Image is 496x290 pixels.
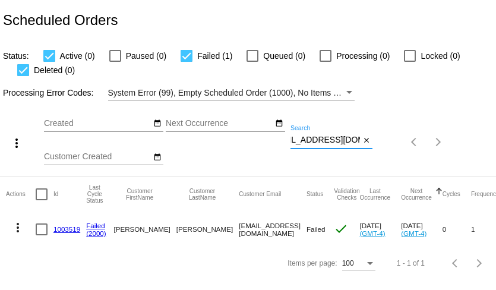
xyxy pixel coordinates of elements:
input: Customer Created [44,152,151,162]
mat-icon: more_vert [10,136,24,150]
mat-cell: [DATE] [401,212,443,247]
span: Queued (0) [263,49,305,63]
mat-cell: [PERSON_NAME] [113,212,176,247]
mat-header-cell: Actions [6,176,36,212]
button: Change sorting for Status [307,191,323,198]
button: Change sorting for LastProcessingCycleId [86,184,103,204]
a: Failed [86,222,105,229]
mat-icon: close [362,136,371,146]
input: Created [44,119,151,128]
button: Next page [467,251,491,275]
h2: Scheduled Orders [3,12,118,29]
input: Next Occurrence [166,119,273,128]
span: Status: [3,51,29,61]
span: Paused (0) [126,49,166,63]
mat-select: Filter by Processing Error Codes [108,86,355,100]
mat-cell: 0 [443,212,471,247]
div: 1 - 1 of 1 [397,259,425,267]
span: 100 [342,259,354,267]
input: Search [290,135,360,145]
button: Change sorting for NextOccurrenceUtc [401,188,432,201]
button: Change sorting for Cycles [443,191,460,198]
span: Locked (0) [421,49,460,63]
a: (GMT-4) [401,229,427,237]
button: Next page [427,130,450,154]
button: Change sorting for CustomerFirstName [113,188,165,201]
button: Previous page [403,130,427,154]
span: Active (0) [60,49,95,63]
mat-header-cell: Validation Checks [334,176,359,212]
span: Deleted (0) [34,63,75,77]
mat-icon: date_range [153,119,162,128]
button: Change sorting for CustomerEmail [239,191,281,198]
button: Change sorting for LastOccurrenceUtc [359,188,390,201]
span: Processing (0) [336,49,390,63]
span: Failed (1) [197,49,232,63]
span: Processing Error Codes: [3,88,94,97]
span: Failed [307,225,326,233]
button: Clear [360,134,372,147]
div: Items per page: [288,259,337,267]
button: Change sorting for CustomerLastName [176,188,228,201]
mat-icon: more_vert [11,220,25,235]
button: Previous page [444,251,467,275]
mat-cell: [EMAIL_ADDRESS][DOMAIN_NAME] [239,212,307,247]
mat-cell: [DATE] [359,212,401,247]
mat-icon: check [334,222,348,236]
button: Change sorting for Id [53,191,58,198]
a: 1003519 [53,225,80,233]
mat-icon: date_range [153,153,162,162]
mat-select: Items per page: [342,260,375,268]
a: (GMT-4) [359,229,385,237]
mat-icon: date_range [275,119,283,128]
a: (2000) [86,229,106,237]
mat-cell: [PERSON_NAME] [176,212,239,247]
